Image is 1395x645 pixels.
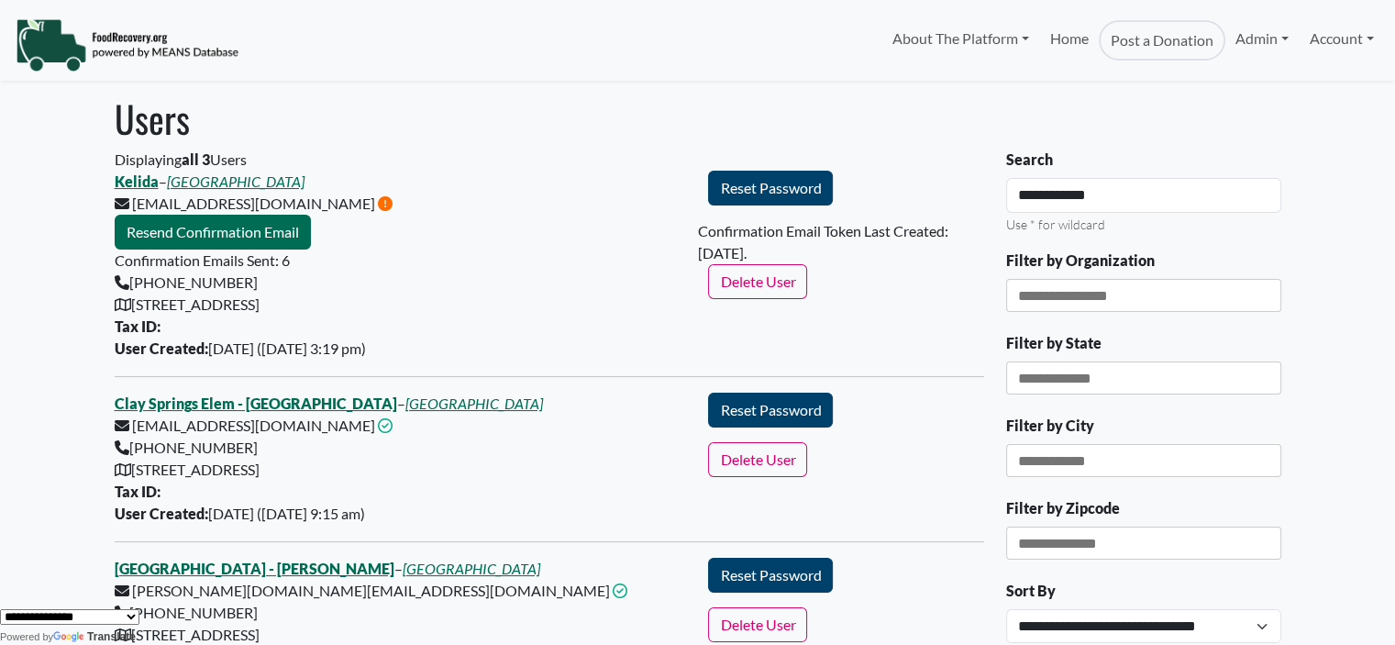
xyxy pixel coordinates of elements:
a: Home [1039,20,1098,61]
label: Sort By [1006,580,1056,602]
a: Kelida [115,172,159,190]
a: Clay Springs Elem - [GEOGRAPHIC_DATA] [115,395,397,412]
div: Confirmation Email Token Last Created: [DATE]. [697,220,994,264]
b: User Created: [115,339,208,357]
a: Admin [1225,20,1299,57]
b: Tax ID: [115,483,161,500]
a: Post a Donation [1099,20,1225,61]
h1: Users [115,96,1281,140]
button: Delete User [708,264,807,299]
button: Resend Confirmation Email [115,215,311,250]
a: [GEOGRAPHIC_DATA] [403,560,540,577]
label: Filter by City [1006,415,1094,437]
a: [GEOGRAPHIC_DATA] [405,395,543,412]
i: This email address is not yet confirmed. [378,196,393,211]
a: Account [1300,20,1384,57]
img: NavigationLogo_FoodRecovery-91c16205cd0af1ed486a0f1a7774a6544ea792ac00100771e7dd3ec7c0e58e41.png [16,17,238,72]
b: Tax ID: [115,317,161,335]
a: Translate [53,630,136,643]
button: Delete User [708,442,807,477]
img: Google Translate [53,631,87,644]
small: Use * for wildcard [1006,217,1105,232]
div: – [EMAIL_ADDRESS][DOMAIN_NAME] Confirmation Emails Sent: 6 [PHONE_NUMBER] [STREET_ADDRESS] [DATE]... [104,171,698,360]
b: User Created: [115,505,208,522]
i: This email address is confirmed. [378,418,393,433]
label: Filter by Zipcode [1006,497,1120,519]
i: This email address is confirmed. [613,584,627,598]
button: Reset Password [708,171,833,206]
div: – [EMAIL_ADDRESS][DOMAIN_NAME] [PHONE_NUMBER] [STREET_ADDRESS] [DATE] ([DATE] 9:15 am) [104,393,698,525]
a: [GEOGRAPHIC_DATA] [167,172,304,190]
a: About The Platform [882,20,1039,57]
a: [GEOGRAPHIC_DATA] - [PERSON_NAME] [115,560,394,577]
button: Reset Password [708,558,833,593]
label: Filter by State [1006,332,1102,354]
b: all 3 [182,150,210,168]
label: Search [1006,149,1053,171]
button: Reset Password [708,393,833,428]
label: Filter by Organization [1006,250,1155,272]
